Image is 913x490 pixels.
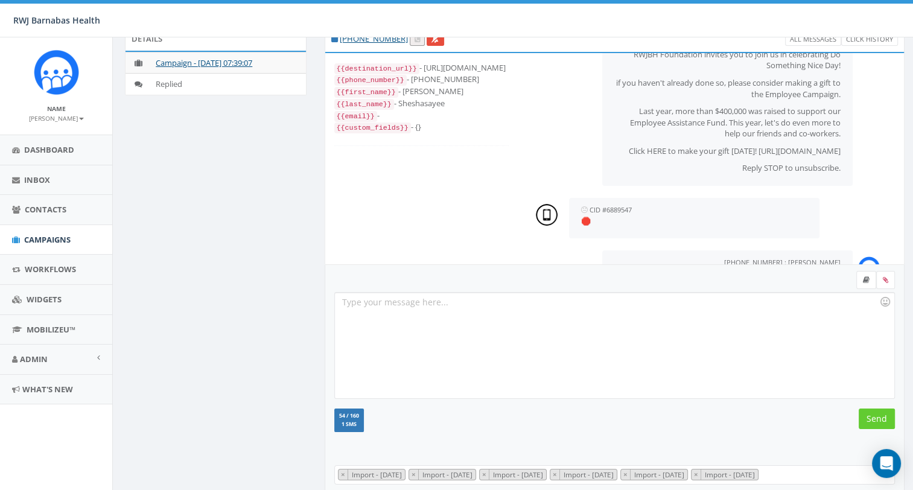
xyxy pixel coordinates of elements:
a: [PHONE_NUMBER] [340,33,408,44]
span: × [482,469,486,479]
code: {{last_name}} [334,99,394,110]
input: Send [859,409,895,429]
span: RWJ Barnabas Health [13,14,100,26]
img: person-7663c4fa307d6c3c676fe4775fa3fa0625478a53031cd108274f5a685e757777.png [536,204,558,226]
span: Admin [20,354,48,364]
small: [PERSON_NAME] [29,114,84,122]
li: Import - 11/13/2024 [550,469,617,480]
p: RWJBH Foundation invites you to join us in celebrating Do Something Nice Day! [614,49,841,71]
li: Import - 04/15/2024 [691,469,759,480]
small: [PHONE_NUMBER] : [PERSON_NAME] [724,258,841,267]
a: All Messages [785,33,841,46]
span: × [341,469,345,479]
p: Last year, more than $400,000 was raised to support our Employee Assistance Fund. This year, let'... [614,106,841,139]
code: {{custom_fields}} [334,122,411,133]
a: Campaign - [DATE] 07:39:07 [156,57,252,68]
span: What's New [22,384,73,395]
i: This phone number is subscribed and will receive texts. [331,35,338,43]
button: Remove item [621,469,631,480]
span: × [694,469,698,479]
p: Click HERE to make your gift [DATE]! [URL][DOMAIN_NAME] [614,145,841,157]
textarea: Search [762,469,767,480]
span: Import - [DATE] [492,469,546,479]
span: Attach your media [876,271,895,289]
button: Remove item [339,469,348,480]
div: - [PHONE_NUMBER] [334,74,509,86]
span: × [553,469,557,479]
li: Import - 05/10/2024 [620,469,688,480]
button: Remove item [409,469,419,480]
button: Remove item [692,469,701,480]
span: Import - [DATE] [633,469,687,479]
label: Insert Template Text [856,271,876,289]
span: Import - [DATE] [351,469,405,479]
div: - [PERSON_NAME] [334,86,509,98]
code: {{email}} [334,111,377,122]
span: Import - [DATE] [562,469,617,479]
small: CID #6889547 [590,205,632,214]
div: Open Intercom Messenger [872,449,901,478]
div: - {} [334,121,509,133]
span: 54 / 160 [339,412,359,419]
span: Contacts [25,204,66,215]
div: - Sheshasayee [334,98,509,110]
span: 1 SMS [339,422,359,427]
div: - [334,110,509,122]
img: Rally_Corp_Icon_1.png [34,49,79,95]
p: 🛑 [581,215,807,227]
span: × [623,469,628,479]
li: Import - 01/21/2025 [479,469,547,480]
p: Reply STOP to unsubscribe. [614,162,841,174]
span: Widgets [27,294,62,305]
p: if you haven't already done so, please consider making a gift to the Employee Campaign. [614,77,841,100]
span: Import - [DATE] [704,469,758,479]
a: Click History [841,33,898,46]
span: Inbox [24,174,50,185]
small: Name [47,104,66,113]
img: Rally_Corp_Icon_1.png [858,256,880,278]
li: Import - 06/03/2025 [409,469,476,480]
code: {{phone_number}} [334,75,407,86]
code: {{destination_url}} [334,63,419,74]
span: Call this contact by routing a call through the phone number listed in your profile. [415,34,420,43]
div: Details [125,27,307,51]
li: Import - 09/23/2025 [338,469,406,480]
span: MobilizeU™ [27,324,75,335]
span: Workflows [25,264,76,275]
span: Campaigns [24,234,71,245]
span: × [412,469,416,479]
span: Dashboard [24,144,74,155]
span: Import - [DATE] [421,469,476,479]
button: Remove item [480,469,489,480]
a: [PERSON_NAME] [29,112,84,123]
div: - [URL][DOMAIN_NAME] [334,62,509,74]
code: {{first_name}} [334,87,398,98]
td: Replied [151,74,305,95]
button: Remove item [550,469,560,480]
